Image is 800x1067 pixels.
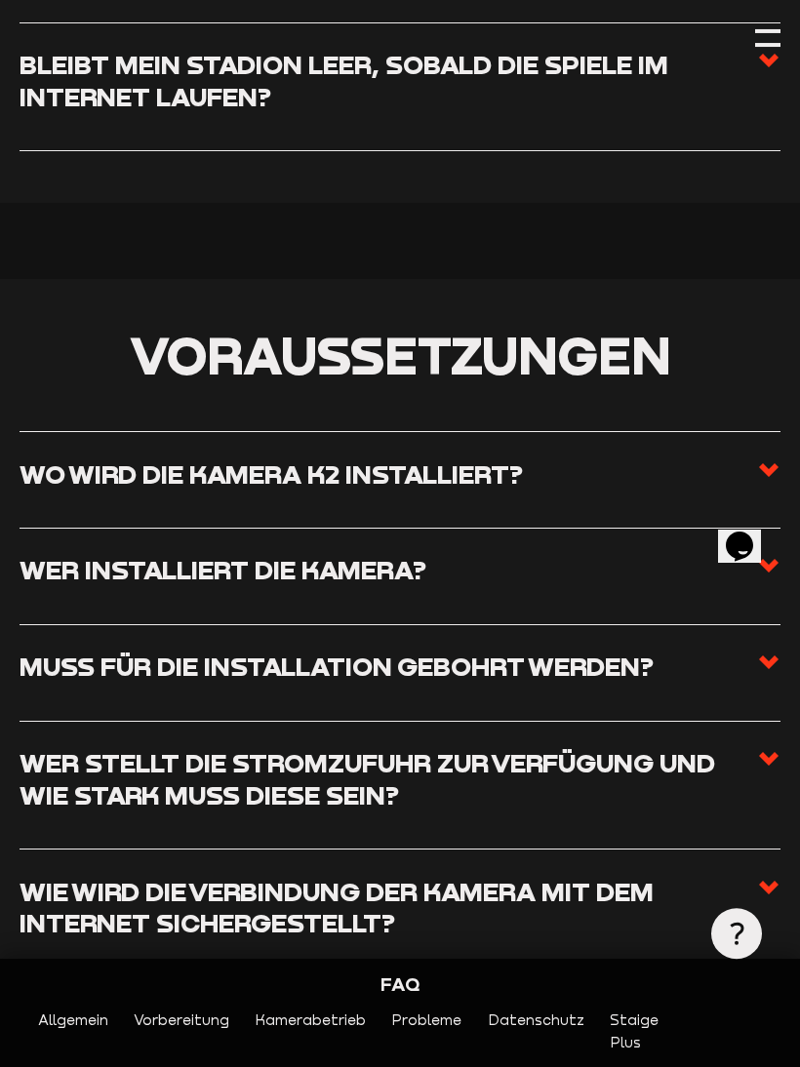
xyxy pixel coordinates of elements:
[20,554,426,586] h3: Wer installiert die Kamera?
[255,1009,366,1054] a: Kamerabetrieb
[130,323,671,386] span: Voraussetzungen
[134,1009,229,1054] a: Vorbereitung
[38,1009,108,1054] a: Allgemein
[20,747,758,810] h3: Wer stellt die Stromzufuhr zur Verfügung und wie stark muss diese sein?
[20,876,758,939] h3: Wie wird die Verbindung der Kamera mit dem Internet sichergestellt?
[488,1009,584,1054] a: Datenschutz
[20,49,758,112] h3: Bleibt mein Stadion leer, sobald die Spiele im Internet laufen?
[610,1009,659,1054] a: Staige Plus
[20,651,654,683] h3: Muss für die Installation gebohrt werden?
[20,458,523,491] h3: Wo wird die Kamera K2 installiert?
[38,971,762,997] div: FAQ
[391,1009,461,1054] a: Probleme
[718,504,780,563] iframe: chat widget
